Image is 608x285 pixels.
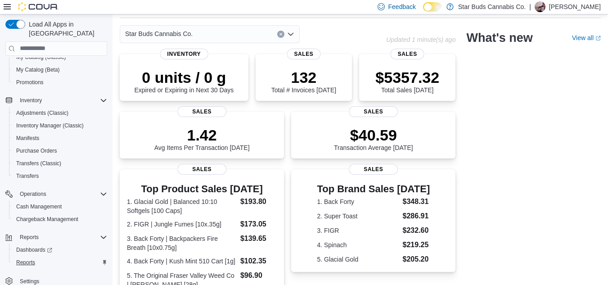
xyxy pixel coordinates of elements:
[127,184,277,195] h3: Top Product Sales [DATE]
[16,189,107,199] span: Operations
[595,36,601,41] svg: External link
[16,259,35,266] span: Reports
[177,164,227,175] span: Sales
[277,31,284,38] button: Clear input
[317,240,399,249] dt: 4. Spinach
[16,54,66,61] span: My Catalog (Classic)
[240,196,277,207] dd: $193.80
[240,256,277,267] dd: $102.35
[16,216,78,223] span: Chargeback Management
[287,49,320,59] span: Sales
[9,107,111,119] button: Adjustments (Classic)
[134,68,234,94] div: Expired or Expiring in Next 30 Days
[13,52,107,63] span: My Catalog (Classic)
[13,108,72,118] a: Adjustments (Classic)
[403,240,430,250] dd: $219.25
[16,203,62,210] span: Cash Management
[334,126,413,144] p: $40.59
[13,171,107,181] span: Transfers
[20,234,39,241] span: Reports
[25,20,107,38] span: Load All Apps in [GEOGRAPHIC_DATA]
[9,256,111,269] button: Reports
[154,126,250,151] div: Avg Items Per Transaction [DATE]
[240,233,277,244] dd: $139.65
[375,68,439,86] p: $5357.32
[240,219,277,230] dd: $173.05
[9,76,111,89] button: Promotions
[271,68,336,94] div: Total # Invoices [DATE]
[16,79,44,86] span: Promotions
[334,126,413,151] div: Transaction Average [DATE]
[317,226,399,235] dt: 3. FIGR
[466,31,532,45] h2: What's new
[9,213,111,226] button: Chargeback Management
[20,190,46,198] span: Operations
[9,244,111,256] a: Dashboards
[13,64,107,75] span: My Catalog (Beta)
[16,95,107,106] span: Inventory
[134,68,234,86] p: 0 units / 0 g
[154,126,250,144] p: 1.42
[403,211,430,222] dd: $286.91
[16,189,50,199] button: Operations
[13,214,107,225] span: Chargeback Management
[549,1,601,12] p: [PERSON_NAME]
[13,158,65,169] a: Transfers (Classic)
[423,2,442,12] input: Dark Mode
[16,135,39,142] span: Manifests
[16,122,84,129] span: Inventory Manager (Classic)
[458,1,526,12] p: Star Buds Cannabis Co.
[18,2,59,11] img: Cova
[13,244,107,255] span: Dashboards
[13,120,107,131] span: Inventory Manager (Classic)
[16,246,52,253] span: Dashboards
[388,2,416,11] span: Feedback
[127,220,237,229] dt: 2. FIGR | Jungle Fumes [10x.35g]
[13,201,65,212] a: Cash Management
[9,170,111,182] button: Transfers
[403,225,430,236] dd: $232.60
[9,145,111,157] button: Purchase Orders
[271,68,336,86] p: 132
[13,120,87,131] a: Inventory Manager (Classic)
[349,106,398,117] span: Sales
[127,197,237,215] dt: 1. Glacial Gold | Balanced 10:10 Softgels [100 Caps]
[9,132,111,145] button: Manifests
[375,68,439,94] div: Total Sales [DATE]
[317,255,399,264] dt: 5. Glacial Gold
[13,158,107,169] span: Transfers (Classic)
[317,197,399,206] dt: 1. Back Forty
[13,133,43,144] a: Manifests
[386,36,455,43] p: Updated 1 minute(s) ago
[13,64,63,75] a: My Catalog (Beta)
[572,34,601,41] a: View allExternal link
[13,133,107,144] span: Manifests
[403,254,430,265] dd: $205.20
[125,28,193,39] span: Star Buds Cannabis Co.
[9,200,111,213] button: Cash Management
[16,95,45,106] button: Inventory
[13,257,39,268] a: Reports
[2,188,111,200] button: Operations
[16,172,39,180] span: Transfers
[127,257,237,266] dt: 4. Back Forty | Kush Mint 510 Cart [1g]
[16,109,68,117] span: Adjustments (Classic)
[16,160,61,167] span: Transfers (Classic)
[13,77,47,88] a: Promotions
[403,196,430,207] dd: $348.31
[16,147,57,154] span: Purchase Orders
[13,52,70,63] a: My Catalog (Classic)
[160,49,208,59] span: Inventory
[240,270,277,281] dd: $96.90
[287,31,294,38] button: Open list of options
[535,1,545,12] div: Eric Dawes
[177,106,227,117] span: Sales
[13,171,42,181] a: Transfers
[9,157,111,170] button: Transfers (Classic)
[13,145,61,156] a: Purchase Orders
[9,119,111,132] button: Inventory Manager (Classic)
[13,108,107,118] span: Adjustments (Classic)
[13,257,107,268] span: Reports
[2,231,111,244] button: Reports
[317,184,430,195] h3: Top Brand Sales [DATE]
